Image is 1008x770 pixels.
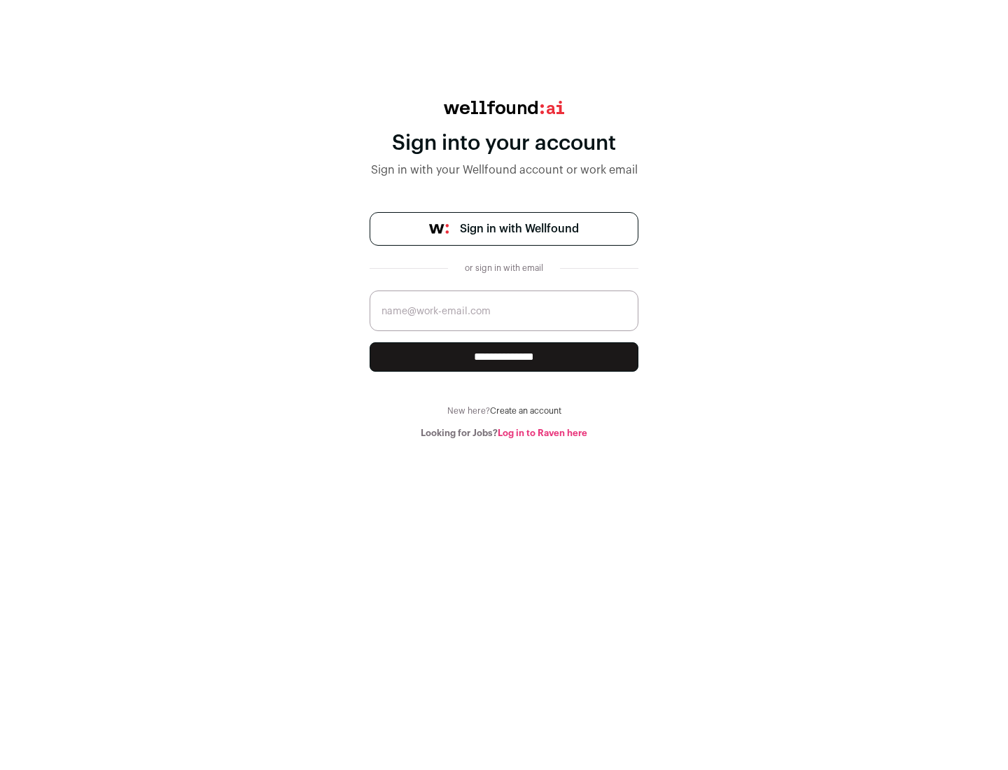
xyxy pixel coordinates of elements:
[370,405,638,416] div: New here?
[459,262,549,274] div: or sign in with email
[460,220,579,237] span: Sign in with Wellfound
[490,407,561,415] a: Create an account
[370,131,638,156] div: Sign into your account
[370,162,638,178] div: Sign in with your Wellfound account or work email
[370,428,638,439] div: Looking for Jobs?
[444,101,564,114] img: wellfound:ai
[370,212,638,246] a: Sign in with Wellfound
[370,290,638,331] input: name@work-email.com
[429,224,449,234] img: wellfound-symbol-flush-black-fb3c872781a75f747ccb3a119075da62bfe97bd399995f84a933054e44a575c4.png
[498,428,587,437] a: Log in to Raven here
